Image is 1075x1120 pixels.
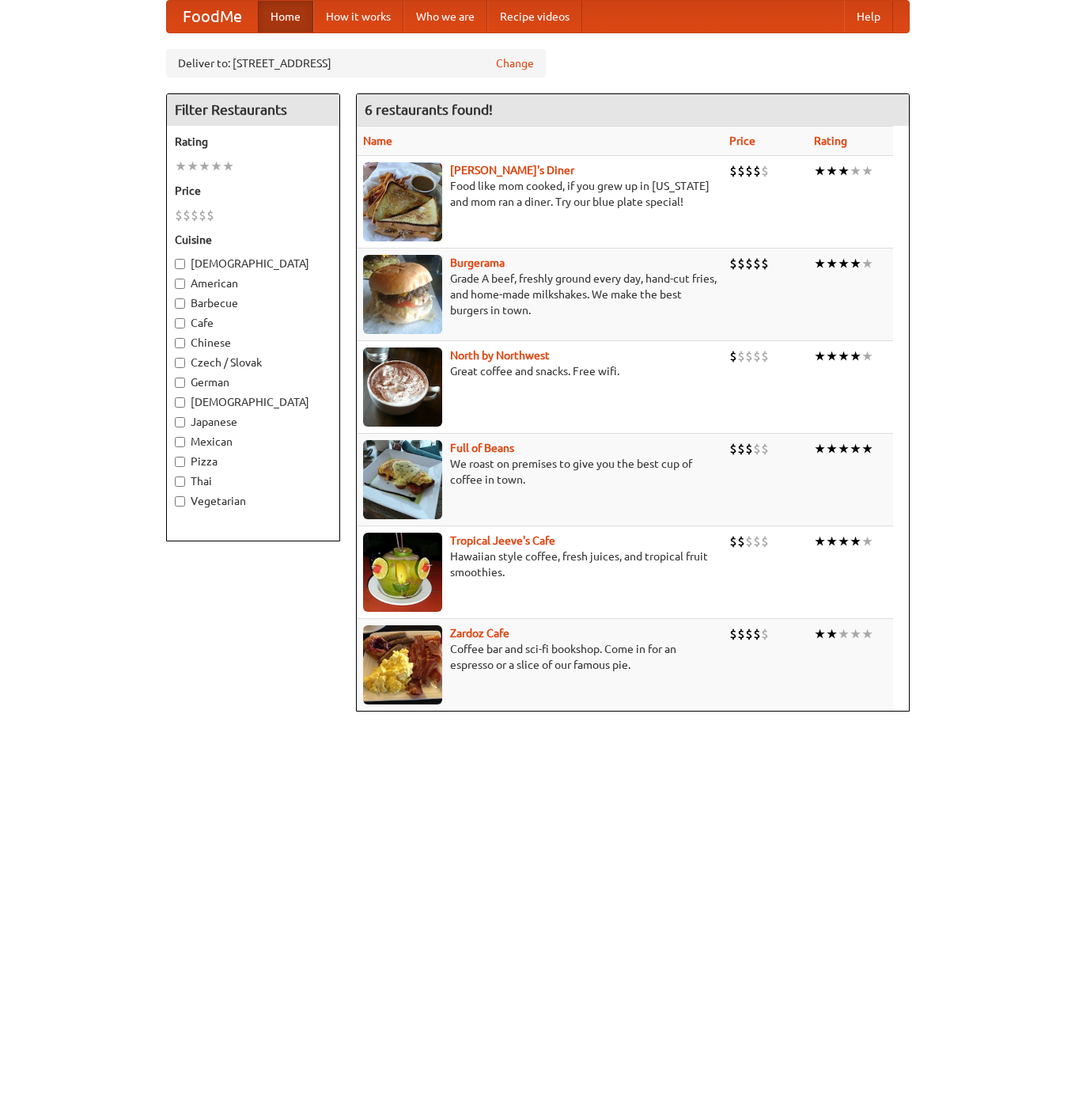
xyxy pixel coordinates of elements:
[175,437,185,447] input: Mexican
[729,255,737,272] li: $
[363,440,442,519] img: beans.jpg
[861,625,873,643] li: ★
[861,162,873,180] li: ★
[363,549,717,580] p: Hawaiian style coffee, fresh juices, and tropical fruit smoothies.
[175,476,185,487] input: Thai
[175,315,331,331] label: Cafe
[850,255,861,272] li: ★
[761,440,769,457] li: $
[175,355,331,370] label: Czech / Slovak
[737,162,745,180] li: $
[199,207,206,224] li: $
[861,347,873,365] li: ★
[166,49,546,78] div: Deliver to: [STREET_ADDRESS]
[487,1,582,32] a: Recipe videos
[363,255,442,334] img: burgerama.jpg
[838,533,850,550] li: ★
[753,255,761,272] li: $
[729,533,737,550] li: $
[850,625,861,643] li: ★
[175,473,331,489] label: Thai
[175,318,185,328] input: Cafe
[175,232,331,248] h5: Cuisine
[729,625,737,643] li: $
[826,533,838,550] li: ★
[175,374,331,390] label: German
[363,178,717,210] p: Food like mom cooked, if you grew up in [US_STATE] and mom ran a diner. Try our blue plate special!
[175,457,185,467] input: Pizza
[206,207,214,224] li: $
[175,358,185,368] input: Czech / Slovak
[737,533,745,550] li: $
[844,1,893,32] a: Help
[761,255,769,272] li: $
[175,378,185,388] input: German
[450,256,505,269] a: Burgerama
[729,162,737,180] li: $
[814,533,826,550] li: ★
[850,347,861,365] li: ★
[850,440,861,457] li: ★
[222,158,234,175] li: ★
[745,255,753,272] li: $
[175,295,331,311] label: Barbecue
[363,625,442,704] img: zardoz.jpg
[175,338,185,348] input: Chinese
[450,349,550,362] a: North by Northwest
[729,135,755,147] a: Price
[838,440,850,457] li: ★
[175,279,185,289] input: American
[496,55,534,71] a: Change
[167,1,258,32] a: FoodMe
[745,162,753,180] li: $
[175,275,331,291] label: American
[175,434,331,450] label: Mexican
[175,394,331,410] label: [DEMOGRAPHIC_DATA]
[745,440,753,457] li: $
[175,493,331,509] label: Vegetarian
[363,363,717,379] p: Great coffee and snacks. Free wifi.
[187,158,199,175] li: ★
[753,347,761,365] li: $
[737,255,745,272] li: $
[363,347,442,427] img: north.jpg
[175,496,185,507] input: Vegetarian
[826,440,838,457] li: ★
[167,94,339,126] h4: Filter Restaurants
[761,533,769,550] li: $
[737,625,745,643] li: $
[814,162,826,180] li: ★
[450,442,514,454] a: Full of Beans
[826,255,838,272] li: ★
[826,162,838,180] li: ★
[753,533,761,550] li: $
[175,183,331,199] h5: Price
[838,162,850,180] li: ★
[210,158,222,175] li: ★
[761,347,769,365] li: $
[814,255,826,272] li: ★
[838,255,850,272] li: ★
[175,454,331,469] label: Pizza
[814,440,826,457] li: ★
[450,534,555,547] a: Tropical Jeeve's Cafe
[175,397,185,408] input: [DEMOGRAPHIC_DATA]
[258,1,313,32] a: Home
[363,533,442,612] img: jeeves.jpg
[363,271,717,318] p: Grade A beef, freshly ground every day, hand-cut fries, and home-made milkshakes. We make the bes...
[183,207,191,224] li: $
[363,456,717,488] p: We roast on premises to give you the best cup of coffee in town.
[313,1,403,32] a: How it works
[175,256,331,271] label: [DEMOGRAPHIC_DATA]
[745,625,753,643] li: $
[175,298,185,309] input: Barbecue
[737,440,745,457] li: $
[850,162,861,180] li: ★
[363,641,717,673] p: Coffee bar and sci-fi bookshop. Come in for an espresso or a slice of our famous pie.
[761,162,769,180] li: $
[814,347,826,365] li: ★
